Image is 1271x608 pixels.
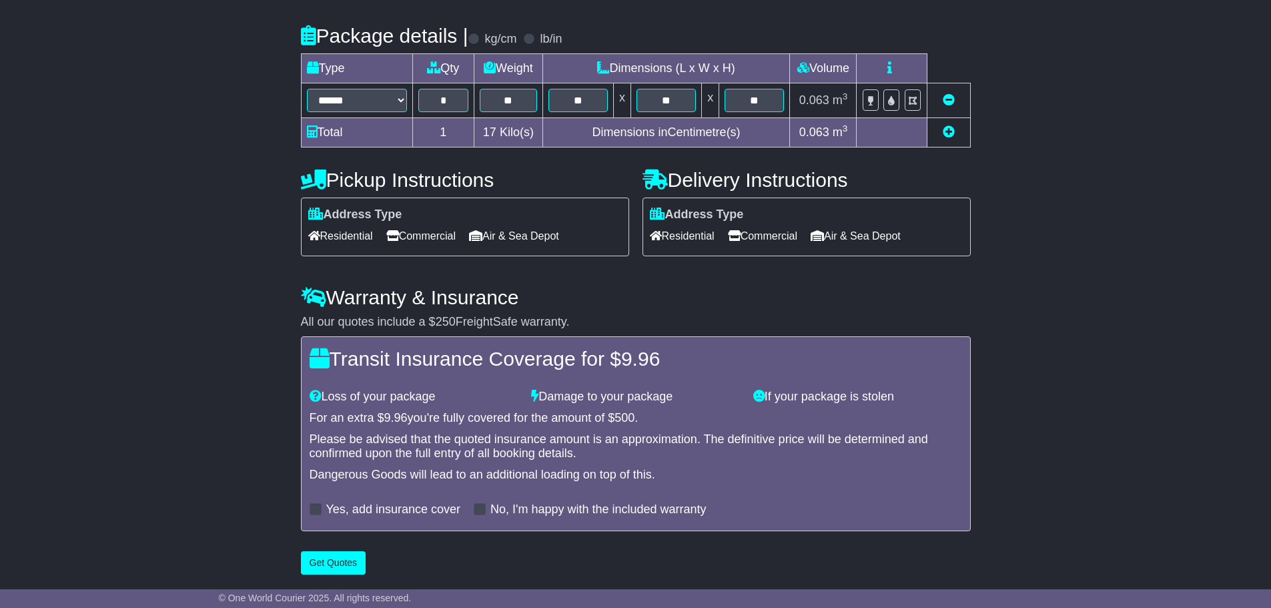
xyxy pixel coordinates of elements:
[943,125,955,139] a: Add new item
[542,54,790,83] td: Dimensions (L x W x H)
[524,390,747,404] div: Damage to your package
[310,468,962,483] div: Dangerous Goods will lead to an additional loading on top of this.
[833,93,848,107] span: m
[326,503,460,517] label: Yes, add insurance cover
[301,169,629,191] h4: Pickup Instructions
[650,226,715,246] span: Residential
[613,83,630,118] td: x
[412,54,474,83] td: Qty
[490,503,707,517] label: No, I'm happy with the included warranty
[474,54,543,83] td: Weight
[301,286,971,308] h4: Warranty & Insurance
[474,118,543,147] td: Kilo(s)
[308,208,402,222] label: Address Type
[310,348,962,370] h4: Transit Insurance Coverage for $
[943,93,955,107] a: Remove this item
[219,593,412,603] span: © One World Courier 2025. All rights reserved.
[303,390,525,404] div: Loss of your package
[799,93,829,107] span: 0.063
[386,226,456,246] span: Commercial
[643,169,971,191] h4: Delivery Instructions
[301,54,412,83] td: Type
[301,118,412,147] td: Total
[790,54,857,83] td: Volume
[301,551,366,575] button: Get Quotes
[747,390,969,404] div: If your package is stolen
[621,348,660,370] span: 9.96
[436,315,456,328] span: 250
[308,226,373,246] span: Residential
[843,123,848,133] sup: 3
[650,208,744,222] label: Address Type
[540,32,562,47] label: lb/in
[384,411,408,424] span: 9.96
[301,25,468,47] h4: Package details |
[483,125,496,139] span: 17
[301,315,971,330] div: All our quotes include a $ FreightSafe warranty.
[469,226,559,246] span: Air & Sea Depot
[614,411,634,424] span: 500
[484,32,516,47] label: kg/cm
[702,83,719,118] td: x
[833,125,848,139] span: m
[542,118,790,147] td: Dimensions in Centimetre(s)
[310,432,962,461] div: Please be advised that the quoted insurance amount is an approximation. The definitive price will...
[811,226,901,246] span: Air & Sea Depot
[310,411,962,426] div: For an extra $ you're fully covered for the amount of $ .
[728,226,797,246] span: Commercial
[412,118,474,147] td: 1
[799,125,829,139] span: 0.063
[843,91,848,101] sup: 3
